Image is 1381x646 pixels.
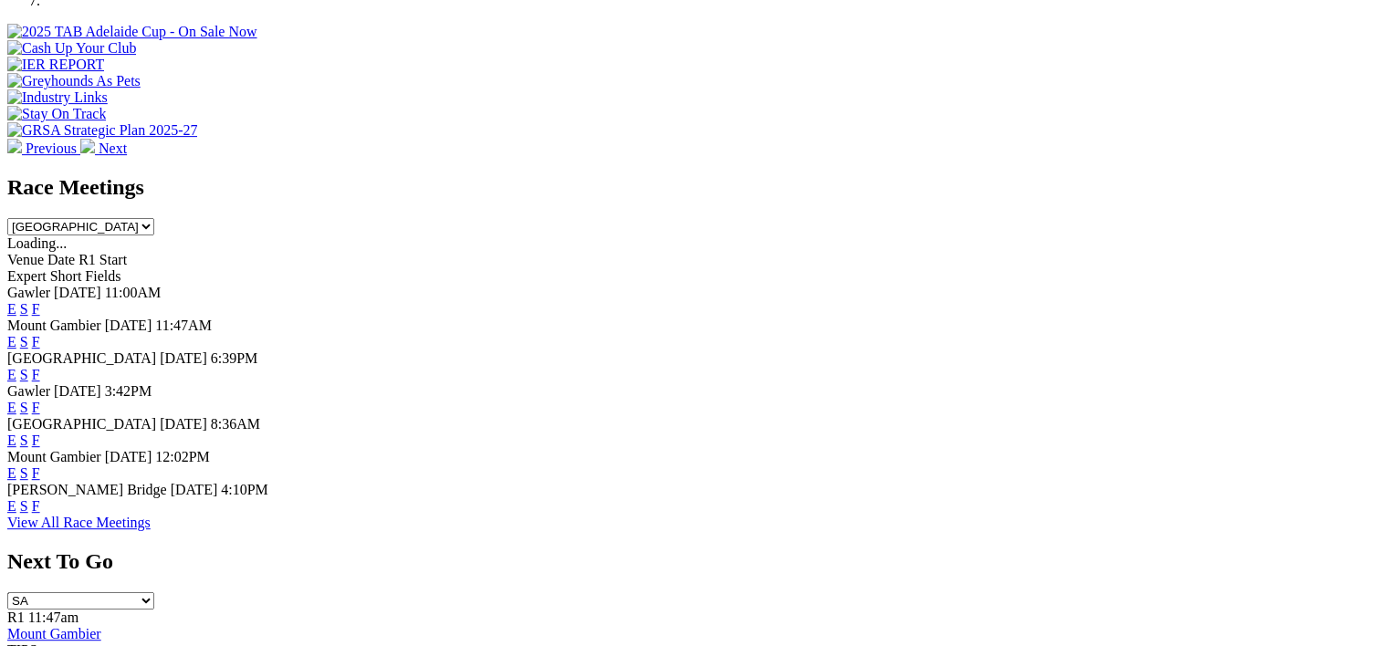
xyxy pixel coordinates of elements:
span: [DATE] [105,318,152,333]
span: Mount Gambier [7,449,101,464]
a: F [32,334,40,349]
span: Mount Gambier [7,318,101,333]
a: F [32,432,40,448]
span: Previous [26,141,77,156]
img: Greyhounds As Pets [7,73,141,89]
a: S [20,400,28,415]
span: [DATE] [54,285,101,300]
a: S [20,498,28,514]
span: [PERSON_NAME] Bridge [7,482,167,497]
span: 3:42PM [105,383,152,399]
a: S [20,432,28,448]
a: Next [80,141,127,156]
a: F [32,465,40,481]
a: Previous [7,141,80,156]
img: Industry Links [7,89,108,106]
span: 6:39PM [211,350,258,366]
span: 11:47am [28,610,78,625]
span: [DATE] [171,482,218,497]
img: GRSA Strategic Plan 2025-27 [7,122,197,139]
a: S [20,465,28,481]
span: Loading... [7,235,67,251]
span: 11:00AM [105,285,162,300]
a: E [7,301,16,317]
span: 12:02PM [155,449,210,464]
img: chevron-left-pager-white.svg [7,139,22,153]
a: F [32,498,40,514]
span: Short [50,268,82,284]
span: Venue [7,252,44,267]
span: R1 Start [78,252,127,267]
span: Expert [7,268,47,284]
a: F [32,301,40,317]
img: Stay On Track [7,106,106,122]
img: IER REPORT [7,57,104,73]
span: [DATE] [160,416,207,432]
span: [DATE] [105,449,152,464]
span: 11:47AM [155,318,212,333]
a: S [20,367,28,382]
a: Mount Gambier [7,626,101,641]
span: [DATE] [160,350,207,366]
a: E [7,498,16,514]
span: Gawler [7,285,50,300]
h2: Race Meetings [7,175,1374,200]
a: View All Race Meetings [7,515,151,530]
a: E [7,465,16,481]
span: R1 [7,610,25,625]
a: E [7,334,16,349]
span: 4:10PM [221,482,268,497]
a: F [32,400,40,415]
a: E [7,367,16,382]
span: [GEOGRAPHIC_DATA] [7,416,156,432]
a: E [7,400,16,415]
img: Cash Up Your Club [7,40,136,57]
img: chevron-right-pager-white.svg [80,139,95,153]
span: Next [99,141,127,156]
span: [DATE] [54,383,101,399]
a: S [20,301,28,317]
span: Fields [85,268,120,284]
a: S [20,334,28,349]
a: E [7,432,16,448]
h2: Next To Go [7,549,1374,574]
span: [GEOGRAPHIC_DATA] [7,350,156,366]
span: Gawler [7,383,50,399]
a: F [32,367,40,382]
img: 2025 TAB Adelaide Cup - On Sale Now [7,24,257,40]
span: Date [47,252,75,267]
span: 8:36AM [211,416,260,432]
